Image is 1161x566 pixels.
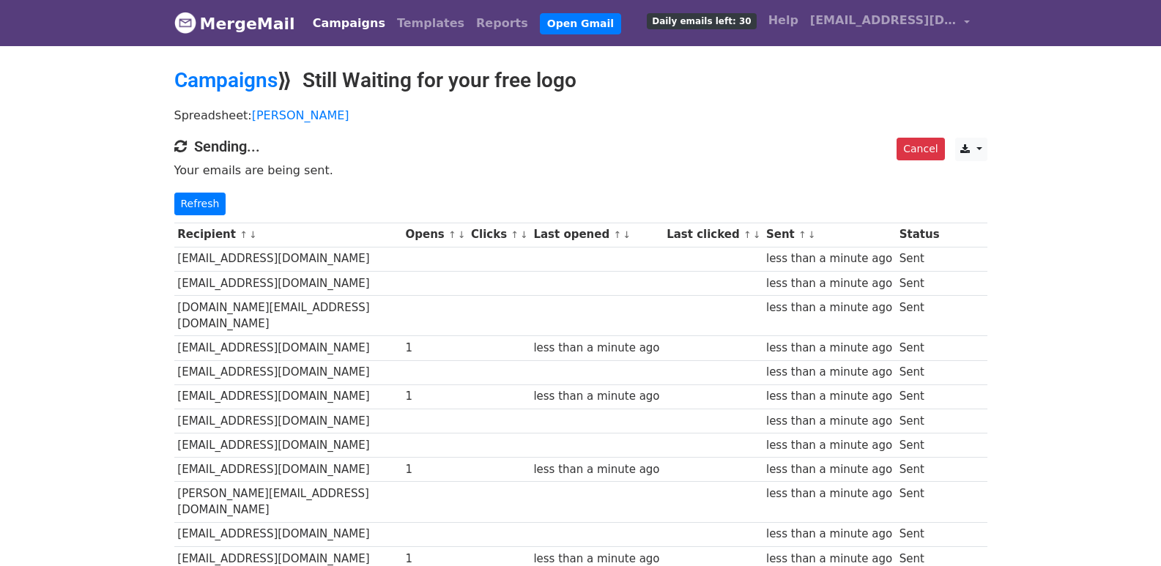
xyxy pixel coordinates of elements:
p: Your emails are being sent. [174,163,987,178]
div: less than a minute ago [766,340,892,357]
a: Reports [470,9,534,38]
div: 1 [405,461,464,478]
a: [EMAIL_ADDRESS][DOMAIN_NAME] [804,6,976,40]
a: Templates [391,9,470,38]
div: 1 [405,340,464,357]
td: Sent [896,336,943,360]
span: [EMAIL_ADDRESS][DOMAIN_NAME] [810,12,957,29]
td: [EMAIL_ADDRESS][DOMAIN_NAME] [174,336,402,360]
a: Daily emails left: 30 [641,6,762,35]
div: less than a minute ago [533,461,659,478]
td: Sent [896,522,943,546]
td: [EMAIL_ADDRESS][DOMAIN_NAME] [174,409,402,433]
td: [EMAIL_ADDRESS][DOMAIN_NAME] [174,384,402,409]
h2: ⟫ Still Waiting for your free logo [174,68,987,93]
th: Clicks [467,223,530,247]
a: ↑ [511,229,519,240]
a: ↓ [458,229,466,240]
div: less than a minute ago [766,299,892,316]
div: less than a minute ago [533,388,659,405]
td: Sent [896,360,943,384]
td: Sent [896,247,943,271]
td: [EMAIL_ADDRESS][DOMAIN_NAME] [174,457,402,481]
a: ↑ [448,229,456,240]
div: less than a minute ago [766,526,892,543]
td: [EMAIL_ADDRESS][DOMAIN_NAME] [174,271,402,295]
th: Sent [763,223,896,247]
h4: Sending... [174,138,987,155]
div: less than a minute ago [766,250,892,267]
td: [EMAIL_ADDRESS][DOMAIN_NAME] [174,247,402,271]
th: Status [896,223,943,247]
td: [EMAIL_ADDRESS][DOMAIN_NAME] [174,360,402,384]
a: MergeMail [174,8,295,39]
a: Help [763,6,804,35]
span: Daily emails left: 30 [647,13,756,29]
div: less than a minute ago [766,364,892,381]
th: Last clicked [663,223,763,247]
a: ↑ [798,229,806,240]
div: less than a minute ago [766,485,892,502]
th: Opens [402,223,468,247]
a: ↑ [240,229,248,240]
a: Campaigns [174,68,278,92]
a: Open Gmail [540,13,621,34]
a: ↓ [808,229,816,240]
a: Cancel [897,138,944,160]
td: Sent [896,409,943,433]
a: ↑ [613,229,621,240]
a: Refresh [174,193,226,215]
div: less than a minute ago [766,388,892,405]
td: Sent [896,271,943,295]
a: ↓ [623,229,631,240]
td: [DOMAIN_NAME][EMAIL_ADDRESS][DOMAIN_NAME] [174,295,402,336]
a: ↓ [520,229,528,240]
img: MergeMail logo [174,12,196,34]
a: Campaigns [307,9,391,38]
a: ↑ [743,229,752,240]
div: less than a minute ago [766,275,892,292]
a: ↓ [249,229,257,240]
td: Sent [896,457,943,481]
a: ↓ [753,229,761,240]
div: less than a minute ago [766,437,892,454]
td: Sent [896,482,943,523]
td: [EMAIL_ADDRESS][DOMAIN_NAME] [174,433,402,457]
td: [PERSON_NAME][EMAIL_ADDRESS][DOMAIN_NAME] [174,482,402,523]
p: Spreadsheet: [174,108,987,123]
a: [PERSON_NAME] [252,108,349,122]
div: less than a minute ago [533,340,659,357]
td: Sent [896,384,943,409]
div: less than a minute ago [766,413,892,430]
div: 1 [405,388,464,405]
th: Recipient [174,223,402,247]
td: Sent [896,433,943,457]
td: [EMAIL_ADDRESS][DOMAIN_NAME] [174,522,402,546]
div: less than a minute ago [766,461,892,478]
th: Last opened [530,223,664,247]
td: Sent [896,295,943,336]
